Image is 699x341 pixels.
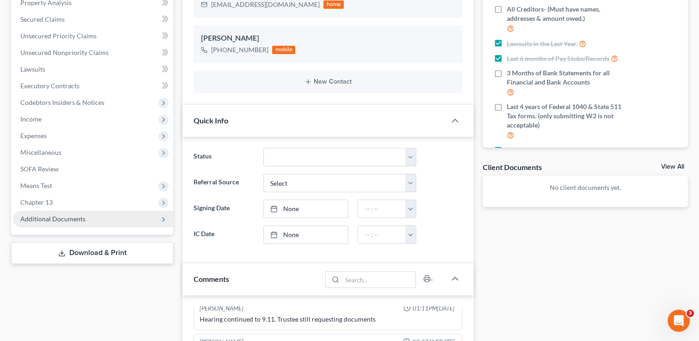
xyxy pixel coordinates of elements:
a: None [264,200,348,218]
span: 01:11PM[DATE] [413,304,455,313]
span: Quick Info [194,116,228,125]
span: Executory Contracts [20,82,79,90]
span: Real Property Deeds and Mortgages [507,146,609,155]
iframe: Intercom live chat [668,310,690,332]
span: Codebtors Insiders & Notices [20,98,104,106]
span: 3 Months of Bank Statements for all Financial and Bank Accounts [507,68,629,87]
a: SOFA Review [13,161,173,177]
span: Last 6 months of Pay Stubs/Records [507,54,609,63]
label: IC Date [189,225,258,244]
input: Search... [342,272,415,287]
span: Unsecured Priority Claims [20,32,97,40]
span: Secured Claims [20,15,65,23]
span: Comments [194,274,229,283]
span: Unsecured Nonpriority Claims [20,49,109,56]
div: [PERSON_NAME] [201,33,455,44]
a: None [264,226,348,244]
a: Unsecured Nonpriority Claims [13,44,173,61]
span: Lawsuits in the Last Year. [507,39,577,49]
span: Income [20,115,42,123]
span: Miscellaneous [20,148,61,156]
span: Additional Documents [20,215,85,223]
a: Download & Print [11,242,173,264]
span: Lawsuits [20,65,45,73]
span: Expenses [20,132,47,140]
label: Status [189,148,258,166]
p: No client documents yet. [490,183,681,192]
span: 3 [687,310,694,317]
span: SOFA Review [20,165,59,173]
input: -- : -- [358,200,406,218]
div: Client Documents [483,162,542,172]
a: Lawsuits [13,61,173,78]
div: Hearing continued to 9.11. Trustee still requesting documents [200,315,456,324]
button: New Contact [201,78,455,85]
span: Last 4 years of Federal 1040 & State 511 Tax forms. (only submitting W2 is not acceptable) [507,102,629,130]
a: Unsecured Priority Claims [13,28,173,44]
input: -- : -- [358,226,406,244]
span: Means Test [20,182,52,189]
a: View All [661,164,684,170]
div: [PERSON_NAME] [200,304,243,313]
div: mobile [272,46,295,54]
a: Executory Contracts [13,78,173,94]
span: Chapter 13 [20,198,53,206]
div: [PHONE_NUMBER] [211,45,268,55]
div: home [323,0,344,9]
a: Secured Claims [13,11,173,28]
label: Referral Source [189,174,258,192]
span: All Creditors- (Must have names, addresses & amount owed.) [507,5,629,23]
label: Signing Date [189,200,258,218]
